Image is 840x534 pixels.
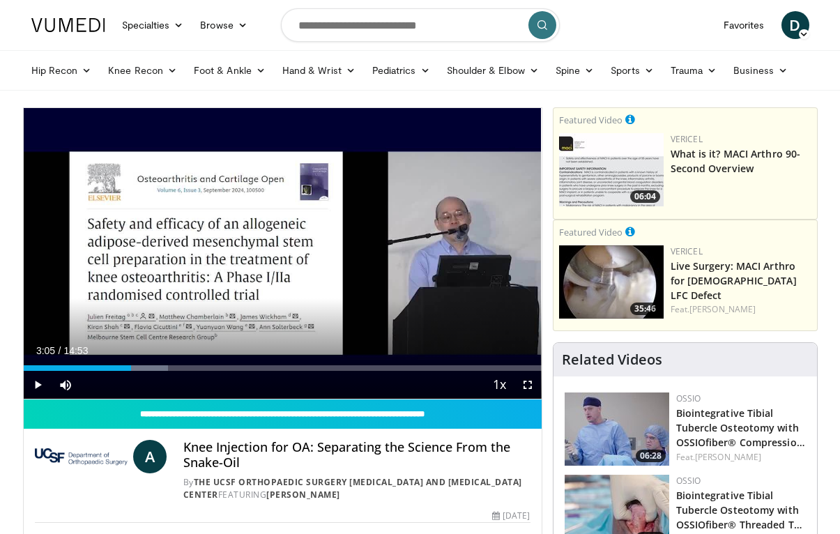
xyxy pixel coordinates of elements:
[676,475,701,487] a: OSSIO
[559,133,664,206] a: 06:04
[24,108,542,399] video-js: Video Player
[24,365,542,371] div: Progress Bar
[24,371,52,399] button: Play
[514,371,542,399] button: Fullscreen
[52,371,79,399] button: Mute
[671,133,703,145] a: Vericel
[715,11,773,39] a: Favorites
[281,8,560,42] input: Search topics, interventions
[547,56,602,84] a: Spine
[676,451,806,464] div: Feat.
[114,11,192,39] a: Specialties
[274,56,364,84] a: Hand & Wrist
[35,440,128,473] img: The UCSF Orthopaedic Surgery Arthritis and Joint Replacement Center
[31,18,105,32] img: VuMedi Logo
[565,392,669,466] img: 2fac5f83-3fa8-46d6-96c1-ffb83ee82a09.150x105_q85_crop-smart_upscale.jpg
[192,11,256,39] a: Browse
[183,476,522,501] a: The UCSF Orthopaedic Surgery [MEDICAL_DATA] and [MEDICAL_DATA] Center
[23,56,100,84] a: Hip Recon
[725,56,796,84] a: Business
[781,11,809,39] a: D
[438,56,547,84] a: Shoulder & Elbow
[183,440,530,470] h4: Knee Injection for OA: Separating the Science From the Snake-Oil
[133,440,167,473] a: A
[185,56,274,84] a: Foot & Ankle
[676,406,805,449] a: Biointegrative Tibial Tubercle Osteotomy with OSSIOfiber® Compressio…
[565,392,669,466] a: 06:28
[36,345,55,356] span: 3:05
[183,476,530,501] div: By FEATURING
[364,56,438,84] a: Pediatrics
[100,56,185,84] a: Knee Recon
[63,345,88,356] span: 14:53
[559,245,664,319] a: 35:46
[562,351,662,368] h4: Related Videos
[602,56,662,84] a: Sports
[671,147,801,175] a: What is it? MACI Arthro 90-Second Overview
[559,245,664,319] img: eb023345-1e2d-4374-a840-ddbc99f8c97c.150x105_q85_crop-smart_upscale.jpg
[266,489,340,501] a: [PERSON_NAME]
[636,450,666,462] span: 06:28
[59,345,61,356] span: /
[695,451,761,463] a: [PERSON_NAME]
[492,510,530,522] div: [DATE]
[671,245,703,257] a: Vericel
[671,259,797,302] a: Live Surgery: MACI Arthro for [DEMOGRAPHIC_DATA] LFC Defect
[630,190,660,203] span: 06:04
[676,392,701,404] a: OSSIO
[559,114,623,126] small: Featured Video
[689,303,756,315] a: [PERSON_NAME]
[671,303,811,316] div: Feat.
[662,56,726,84] a: Trauma
[559,133,664,206] img: aa6cc8ed-3dbf-4b6a-8d82-4a06f68b6688.150x105_q85_crop-smart_upscale.jpg
[630,303,660,315] span: 35:46
[676,489,802,531] a: Biointegrative Tibial Tubercle Osteotomy with OSSIOfiber® Threaded T…
[486,371,514,399] button: Playback Rate
[559,226,623,238] small: Featured Video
